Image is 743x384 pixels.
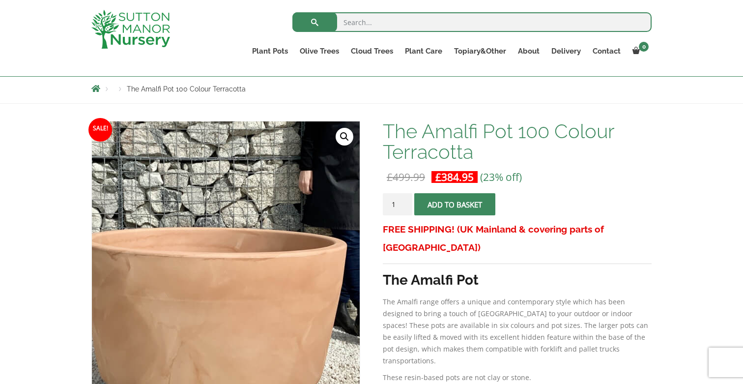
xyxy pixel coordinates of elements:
[336,128,353,146] a: View full-screen image gallery
[383,272,479,288] strong: The Amalfi Pot
[387,170,425,184] bdi: 499.99
[387,170,393,184] span: £
[435,170,441,184] span: £
[383,372,652,384] p: These resin-based pots are not clay or stone.
[294,44,345,58] a: Olive Trees
[627,44,652,58] a: 0
[383,121,652,162] h1: The Amalfi Pot 100 Colour Terracotta
[383,193,412,215] input: Product quantity
[246,44,294,58] a: Plant Pots
[127,85,246,93] span: The Amalfi Pot 100 Colour Terracotta
[88,118,112,142] span: Sale!
[545,44,587,58] a: Delivery
[448,44,512,58] a: Topiary&Other
[91,10,170,49] img: logo
[383,296,652,367] p: The Amalfi range offers a unique and contemporary style which has been designed to bring a touch ...
[435,170,474,184] bdi: 384.95
[414,193,495,215] button: Add to basket
[587,44,627,58] a: Contact
[345,44,399,58] a: Cloud Trees
[91,85,652,92] nav: Breadcrumbs
[480,170,522,184] span: (23% off)
[292,12,652,32] input: Search...
[399,44,448,58] a: Plant Care
[639,42,649,52] span: 0
[383,220,652,257] h3: FREE SHIPPING! (UK Mainland & covering parts of [GEOGRAPHIC_DATA])
[512,44,545,58] a: About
